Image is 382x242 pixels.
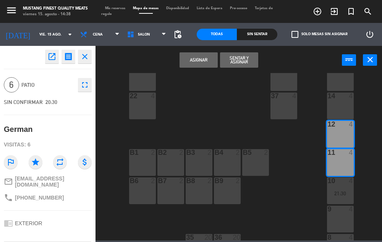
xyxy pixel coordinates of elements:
[328,121,328,128] div: 12
[23,11,88,17] div: viernes 15. agosto - 14:38
[162,6,193,10] span: Disponibilidad
[328,206,328,213] div: 9
[23,6,88,11] div: Mustang Finest Quality Meats
[363,7,372,16] i: search
[179,177,184,184] div: 2
[4,99,43,105] span: SIN CONFIRMAR
[64,52,73,61] i: receipt
[129,6,162,10] span: Mapa de mesas
[138,32,150,37] span: SALON
[193,6,226,10] span: Lista de Espera
[29,155,42,169] i: star
[78,78,92,92] button: fullscreen
[313,7,322,16] i: add_circle_outline
[4,177,13,186] i: mail_outline
[349,206,353,213] div: 4
[328,234,328,241] div: 8
[291,31,298,38] span: check_box_outline_blank
[349,234,353,241] div: 4
[243,149,243,156] div: B5
[78,155,92,169] i: attach_money
[328,93,328,99] div: 14
[80,52,89,61] i: close
[328,149,328,156] div: 11
[62,50,75,63] button: receipt
[366,55,375,64] i: close
[4,219,13,228] i: chrome_reader_mode
[207,177,212,184] div: 2
[21,81,74,89] span: PATIO
[349,121,353,128] div: 4
[101,6,129,10] span: Mis reservas
[4,138,92,151] div: Visitas: 6
[345,55,354,64] i: power_input
[151,177,155,184] div: 2
[78,50,92,63] button: close
[151,149,155,156] div: 2
[233,234,240,241] div: 20
[47,52,57,61] i: open_in_new
[236,177,240,184] div: 2
[237,29,277,40] div: Sin sentar
[80,80,89,89] i: fullscreen
[53,155,67,169] i: repeat
[180,52,218,68] button: Asignar
[65,30,74,39] i: arrow_drop_down
[4,175,92,188] a: mail_outline[EMAIL_ADDRESS][DOMAIN_NAME]
[363,54,377,66] button: close
[207,149,212,156] div: 2
[4,123,33,136] div: German
[93,32,103,37] span: Cena
[179,149,184,156] div: 2
[330,7,339,16] i: exit_to_app
[4,193,13,202] i: phone
[349,149,353,156] div: 4
[15,175,92,188] span: [EMAIL_ADDRESS][DOMAIN_NAME]
[197,29,237,40] div: Todas
[236,149,240,156] div: 2
[327,191,354,196] div: 21:30
[45,50,59,63] button: open_in_new
[220,52,258,68] button: Sentar y Asignar
[349,177,353,184] div: 4
[4,155,18,169] i: outlined_flag
[264,149,269,156] div: 2
[158,149,159,156] div: B2
[6,5,17,18] button: menu
[45,99,57,105] span: 20:30
[4,77,19,93] span: 6
[151,93,155,99] div: 4
[291,31,348,38] label: Solo mesas sin asignar
[328,177,328,184] div: 10
[15,220,42,226] span: EXTERIOR
[158,177,159,184] div: B7
[365,30,374,39] i: power_settings_new
[6,5,17,16] i: menu
[342,54,356,66] button: power_input
[346,7,356,16] i: turned_in_not
[15,195,64,201] span: [PHONE_NUMBER]
[226,6,251,10] span: Pre-acceso
[173,30,182,39] span: pending_actions
[204,234,212,241] div: 20
[349,93,353,99] div: 4
[292,93,297,99] div: 4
